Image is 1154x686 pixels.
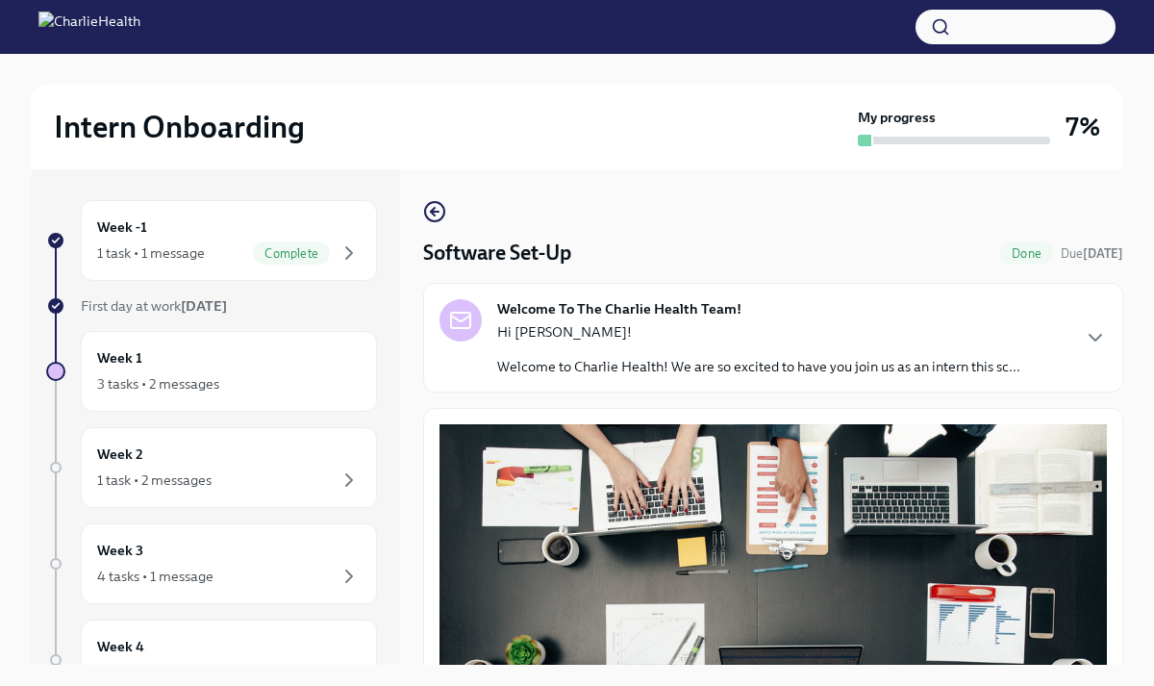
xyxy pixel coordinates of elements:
[46,296,377,316] a: First day at work[DATE]
[1061,246,1123,261] span: Due
[181,297,227,315] strong: [DATE]
[46,427,377,508] a: Week 21 task • 2 messages
[253,246,330,261] span: Complete
[97,663,131,682] div: 1 task
[1061,244,1123,263] span: September 9th, 2025 07:00
[423,239,571,267] h4: Software Set-Up
[97,216,147,238] h6: Week -1
[1083,246,1123,261] strong: [DATE]
[81,297,227,315] span: First day at work
[97,444,143,465] h6: Week 2
[1066,110,1100,144] h3: 7%
[46,331,377,412] a: Week 13 tasks • 2 messages
[97,347,142,368] h6: Week 1
[46,523,377,604] a: Week 34 tasks • 1 message
[38,12,140,42] img: CharlieHealth
[97,374,219,394] div: 3 tasks • 2 messages
[97,470,212,490] div: 1 task • 2 messages
[97,243,205,263] div: 1 task • 1 message
[497,357,1020,376] p: Welcome to Charlie Health! We are so excited to have you join us as an intern this sc...
[497,322,1020,342] p: Hi [PERSON_NAME]!
[97,567,213,586] div: 4 tasks • 1 message
[54,108,305,146] h2: Intern Onboarding
[497,299,741,318] strong: Welcome To The Charlie Health Team!
[97,636,144,657] h6: Week 4
[1000,246,1053,261] span: Done
[46,200,377,281] a: Week -11 task • 1 messageComplete
[858,108,936,127] strong: My progress
[97,540,143,561] h6: Week 3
